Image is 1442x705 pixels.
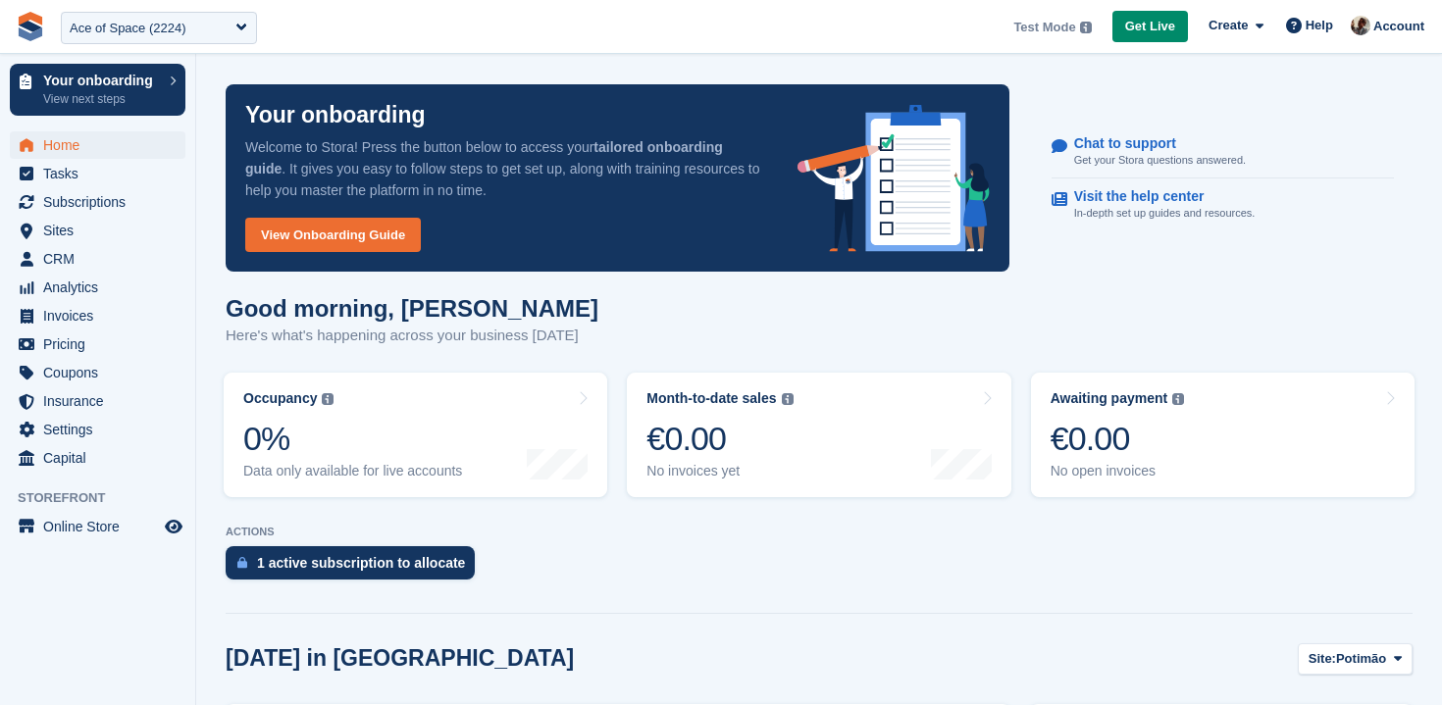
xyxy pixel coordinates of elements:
a: 1 active subscription to allocate [226,546,485,589]
div: 0% [243,419,462,459]
span: Help [1306,16,1333,35]
a: menu [10,330,185,358]
div: Month-to-date sales [646,390,776,407]
a: menu [10,245,185,273]
img: active_subscription_to_allocate_icon-d502201f5373d7db506a760aba3b589e785aa758c864c3986d89f69b8ff3... [237,556,247,569]
span: Sites [43,217,161,244]
p: View next steps [43,90,160,108]
a: Chat to support Get your Stora questions answered. [1052,126,1394,179]
a: menu [10,188,185,216]
div: Data only available for live accounts [243,463,462,479]
a: menu [10,359,185,386]
a: Occupancy 0% Data only available for live accounts [224,373,607,497]
p: Your onboarding [43,74,160,87]
div: Awaiting payment [1051,390,1168,407]
img: icon-info-grey-7440780725fd019a000dd9b08b2336e03edf1995a4989e88bcd33f0948082b44.svg [782,393,794,405]
p: In-depth set up guides and resources. [1074,205,1256,222]
span: Online Store [43,513,161,540]
a: menu [10,160,185,187]
h2: [DATE] in [GEOGRAPHIC_DATA] [226,645,574,672]
span: Get Live [1125,17,1175,36]
a: menu [10,131,185,159]
a: menu [10,444,185,472]
a: Preview store [162,515,185,538]
button: Site: Potimão [1298,643,1413,676]
img: stora-icon-8386f47178a22dfd0bd8f6a31ec36ba5ce8667c1dd55bd0f319d3a0aa187defe.svg [16,12,45,41]
div: €0.00 [1051,419,1185,459]
span: CRM [43,245,161,273]
span: Settings [43,416,161,443]
a: Get Live [1112,11,1188,43]
p: Here's what's happening across your business [DATE] [226,325,598,347]
a: menu [10,416,185,443]
p: Your onboarding [245,104,426,126]
span: Site: [1309,649,1336,669]
span: Test Mode [1013,18,1075,37]
img: icon-info-grey-7440780725fd019a000dd9b08b2336e03edf1995a4989e88bcd33f0948082b44.svg [322,393,334,405]
div: 1 active subscription to allocate [257,555,465,571]
a: View Onboarding Guide [245,218,421,252]
h1: Good morning, [PERSON_NAME] [226,295,598,322]
div: No open invoices [1051,463,1185,479]
div: Ace of Space (2224) [70,19,186,38]
div: Occupancy [243,390,317,407]
span: Potimão [1336,649,1386,669]
span: Account [1373,17,1424,36]
span: Insurance [43,387,161,415]
a: menu [10,274,185,301]
a: menu [10,513,185,540]
span: Invoices [43,302,161,329]
span: Pricing [43,330,161,358]
div: No invoices yet [646,463,793,479]
a: menu [10,217,185,244]
a: menu [10,387,185,415]
span: Create [1209,16,1248,35]
span: Home [43,131,161,159]
span: Coupons [43,359,161,386]
a: Visit the help center In-depth set up guides and resources. [1052,178,1394,231]
span: Storefront [18,488,195,508]
img: onboarding-info-6c161a55d2c0e0a8cae90662b2fe09162a5109e8cc188191df67fb4f79e88e88.svg [798,105,990,252]
span: Capital [43,444,161,472]
p: Visit the help center [1074,188,1240,205]
p: Chat to support [1074,135,1230,152]
span: Subscriptions [43,188,161,216]
p: Welcome to Stora! Press the button below to access your . It gives you easy to follow steps to ge... [245,136,766,201]
a: Your onboarding View next steps [10,64,185,116]
img: icon-info-grey-7440780725fd019a000dd9b08b2336e03edf1995a4989e88bcd33f0948082b44.svg [1080,22,1092,33]
div: €0.00 [646,419,793,459]
span: Tasks [43,160,161,187]
p: ACTIONS [226,526,1413,538]
img: Patrick Blanc [1351,16,1370,35]
a: Month-to-date sales €0.00 No invoices yet [627,373,1010,497]
a: menu [10,302,185,329]
span: Analytics [43,274,161,301]
img: icon-info-grey-7440780725fd019a000dd9b08b2336e03edf1995a4989e88bcd33f0948082b44.svg [1172,393,1184,405]
p: Get your Stora questions answered. [1074,152,1246,169]
a: Awaiting payment €0.00 No open invoices [1031,373,1415,497]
